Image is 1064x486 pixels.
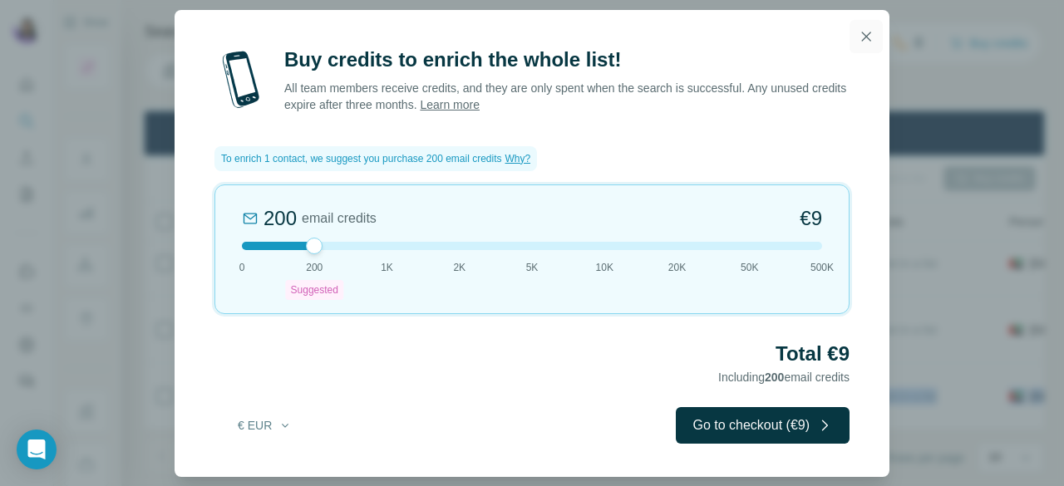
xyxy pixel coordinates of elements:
span: 1K [381,260,393,275]
div: Upgrade plan for full access to Surfe [331,3,565,40]
span: Including email credits [718,371,850,384]
span: 200 [306,260,323,275]
span: To enrich 1 contact, we suggest you purchase 200 email credits [221,151,502,166]
button: € EUR [226,410,303,440]
span: 10K [596,260,613,275]
div: 200 [264,205,297,232]
button: Go to checkout (€9) [676,407,850,444]
div: Suggested [286,280,343,300]
a: Learn more [420,98,480,111]
span: 0 [239,260,245,275]
span: Why? [505,153,531,164]
span: 500K [810,260,834,275]
span: 200 [765,371,784,384]
h2: Total €9 [214,341,850,367]
span: 20K [668,260,686,275]
div: Open Intercom Messenger [17,430,57,469]
span: 50K [741,260,758,275]
img: mobile-phone [214,47,268,113]
span: €9 [800,205,822,232]
p: All team members receive credits, and they are only spent when the search is successful. Any unus... [284,80,850,113]
span: 2K [453,260,465,275]
span: email credits [302,209,377,228]
span: 5K [526,260,539,275]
